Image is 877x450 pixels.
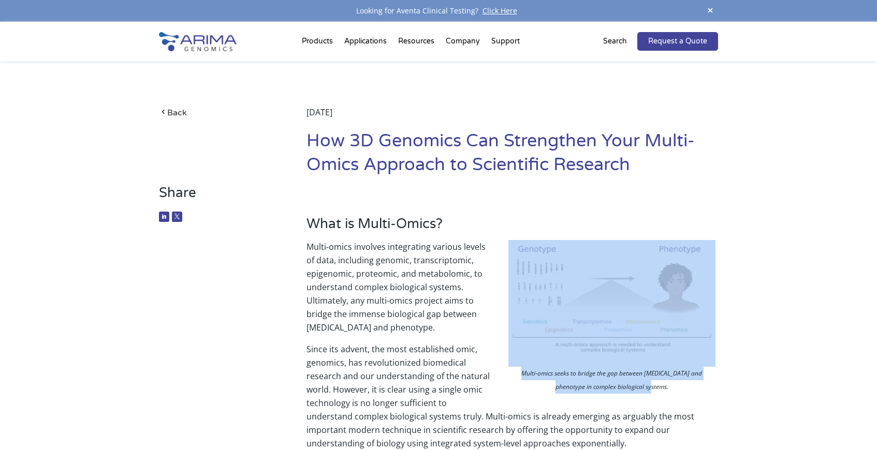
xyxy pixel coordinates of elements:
p: Search [603,35,627,48]
a: Request a Quote [637,32,718,51]
h3: What is Multi-Omics? [306,216,718,240]
p: Multi-omics seeks to bridge the gap between [MEDICAL_DATA] and phenotype in complex biological sy... [506,367,718,396]
a: Click Here [478,6,521,16]
h3: Share [159,185,275,209]
h1: How 3D Genomics Can Strengthen Your Multi-Omics Approach to Scientific Research [306,129,718,185]
p: Multi-omics involves integrating various levels of data, including genomic, transcriptomic, epige... [306,240,718,342]
img: Arima-Genomics-logo [159,32,237,51]
div: [DATE] [306,106,718,129]
p: Since its advent, the most established omic, genomics, has revolutionized biomedical research and... [306,342,718,450]
a: Back [159,106,275,119]
div: Looking for Aventa Clinical Testing? [159,4,718,18]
